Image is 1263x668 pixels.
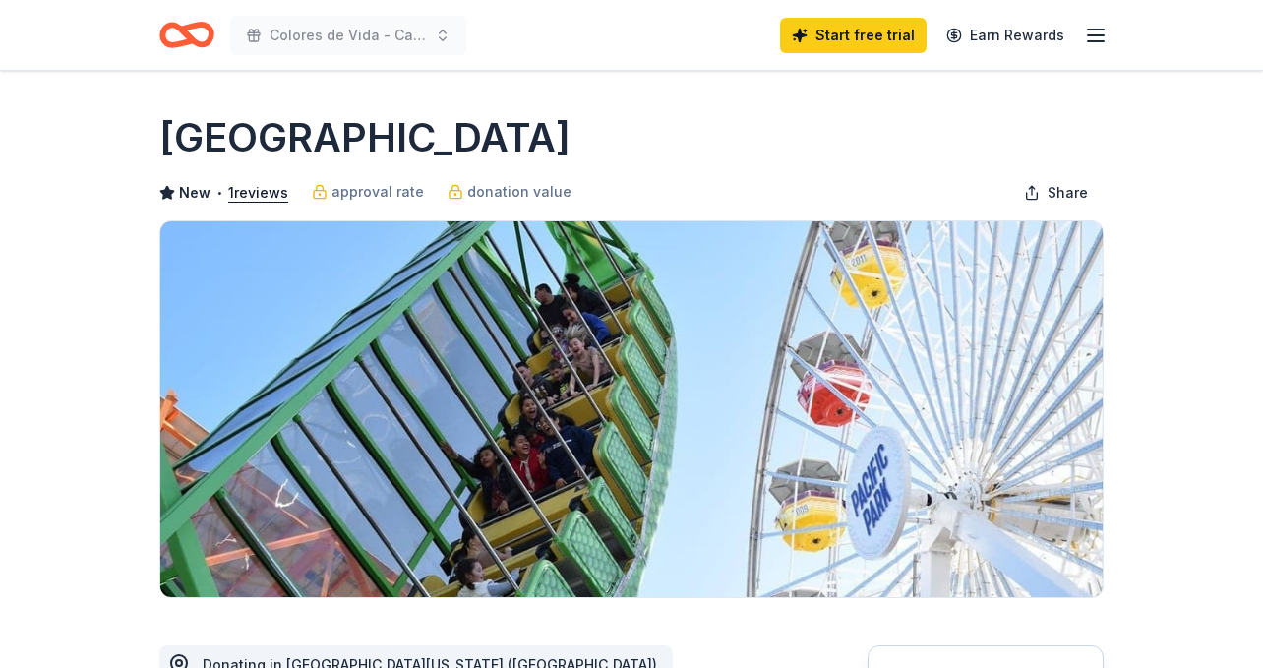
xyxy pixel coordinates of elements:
[1008,173,1104,213] button: Share
[934,18,1076,53] a: Earn Rewards
[270,24,427,47] span: Colores de Vida - Casa de la Familia Gala
[159,12,214,58] a: Home
[1048,181,1088,205] span: Share
[467,180,571,204] span: donation value
[312,180,424,204] a: approval rate
[228,181,288,205] button: 1reviews
[230,16,466,55] button: Colores de Vida - Casa de la Familia Gala
[160,221,1103,597] img: Image for Pacific Park
[780,18,927,53] a: Start free trial
[216,185,223,201] span: •
[331,180,424,204] span: approval rate
[179,181,210,205] span: New
[448,180,571,204] a: donation value
[159,110,571,165] h1: [GEOGRAPHIC_DATA]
